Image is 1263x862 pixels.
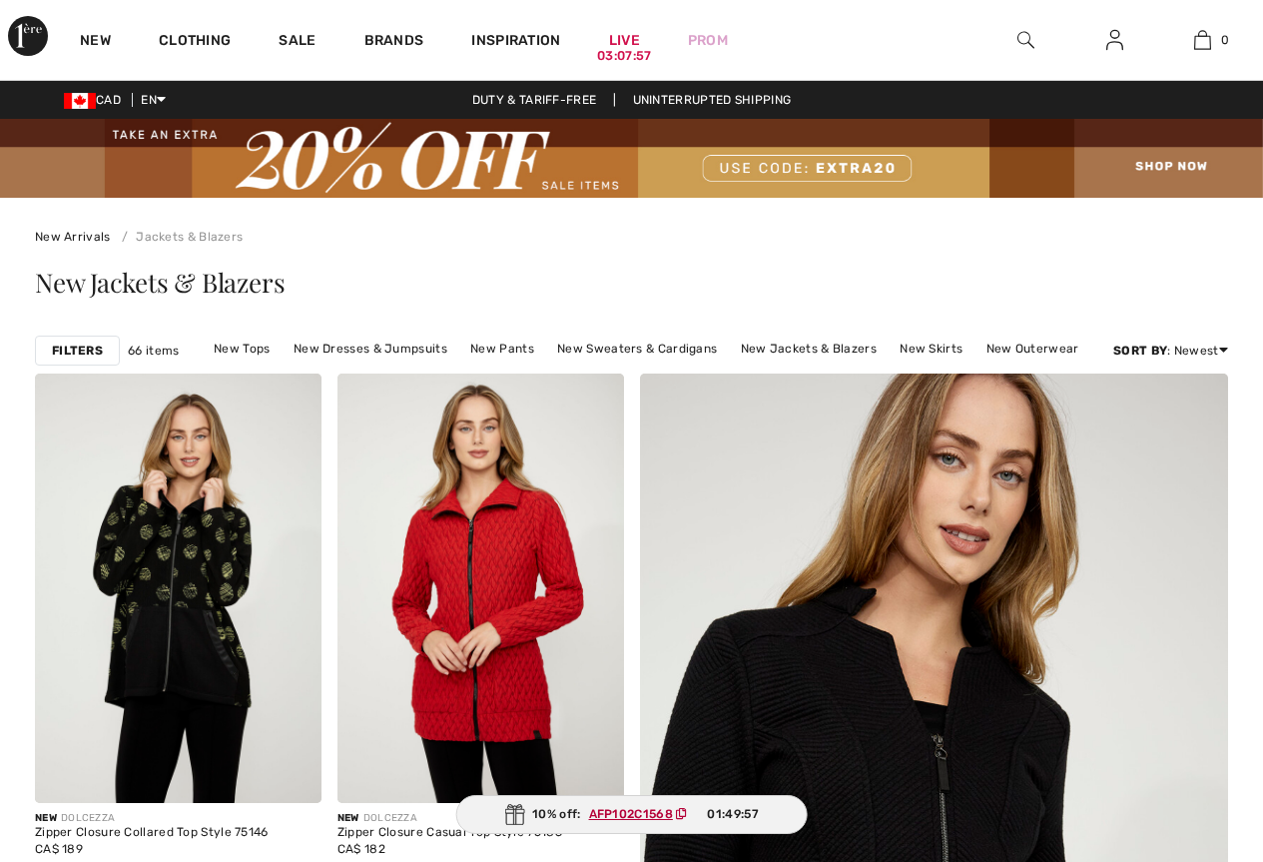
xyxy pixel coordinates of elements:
a: Clothing [159,32,231,53]
a: Live03:07:57 [609,30,640,51]
a: New Jackets & Blazers [731,336,887,362]
img: Zipper Closure Casual Top Style 75183. Red [337,374,624,803]
a: Brands [364,32,424,53]
img: Zipper Closure Collared Top Style 75146. As sample [35,374,321,803]
a: New Sweaters & Cardigans [547,336,727,362]
img: My Info [1106,28,1123,52]
a: New Dresses & Jumpsuits [284,336,457,362]
a: Sale [279,32,316,53]
span: 66 items [128,342,179,360]
span: New Jackets & Blazers [35,265,285,300]
strong: Sort By [1113,344,1167,358]
span: New [35,812,57,824]
a: 0 [1159,28,1246,52]
a: Jackets & Blazers [114,230,243,244]
div: : Newest [1113,342,1228,360]
a: New Pants [460,336,544,362]
a: New Skirts [890,336,972,362]
span: New [337,812,359,824]
img: 1ère Avenue [8,16,48,56]
div: Zipper Closure Collared Top Style 75146 [35,826,269,840]
span: CA$ 189 [35,842,83,856]
a: New [80,32,111,53]
a: Prom [688,30,728,51]
a: New Outerwear [976,336,1089,362]
img: search the website [1017,28,1034,52]
img: Gift.svg [504,804,524,825]
div: DOLCEZZA [35,811,269,826]
a: New Tops [204,336,280,362]
a: Sign In [1090,28,1139,53]
span: Inspiration [471,32,560,53]
span: 0 [1221,31,1229,49]
div: DOLCEZZA [337,811,562,826]
strong: Filters [52,342,103,360]
img: My Bag [1194,28,1211,52]
span: CAD [64,93,129,107]
a: New Arrivals [35,230,111,244]
img: Canadian Dollar [64,93,96,109]
div: Zipper Closure Casual Top Style 75183 [337,826,562,840]
span: EN [141,93,166,107]
span: 01:49:57 [707,805,758,823]
div: 10% off: [455,795,808,834]
span: CA$ 182 [337,842,385,856]
ins: AFP102C1568 [589,807,673,821]
div: 03:07:57 [597,47,651,66]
